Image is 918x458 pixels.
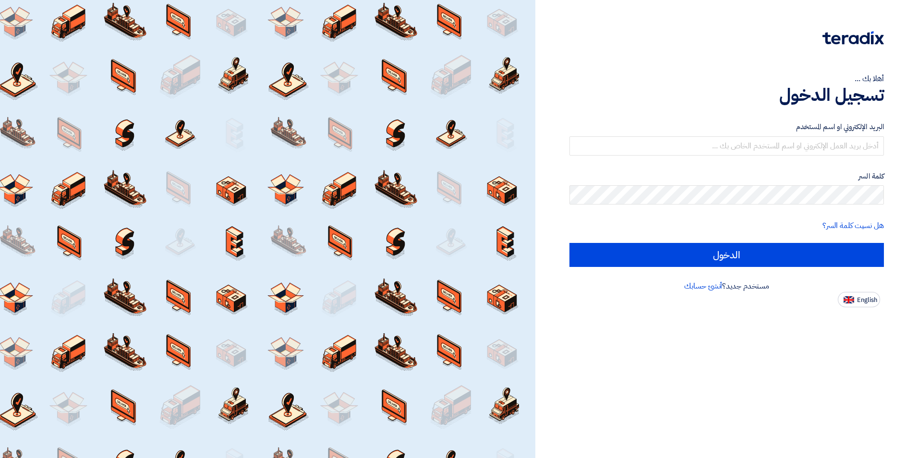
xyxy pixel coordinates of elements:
a: أنشئ حسابك [684,280,722,292]
button: English [838,292,880,307]
span: English [857,297,877,303]
a: هل نسيت كلمة السر؟ [822,220,884,231]
img: en-US.png [844,296,854,303]
h1: تسجيل الدخول [569,84,884,106]
label: كلمة السر [569,171,884,182]
img: Teradix logo [822,31,884,45]
input: الدخول [569,243,884,267]
label: البريد الإلكتروني او اسم المستخدم [569,121,884,133]
div: مستخدم جديد؟ [569,280,884,292]
div: أهلا بك ... [569,73,884,84]
input: أدخل بريد العمل الإلكتروني او اسم المستخدم الخاص بك ... [569,136,884,156]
